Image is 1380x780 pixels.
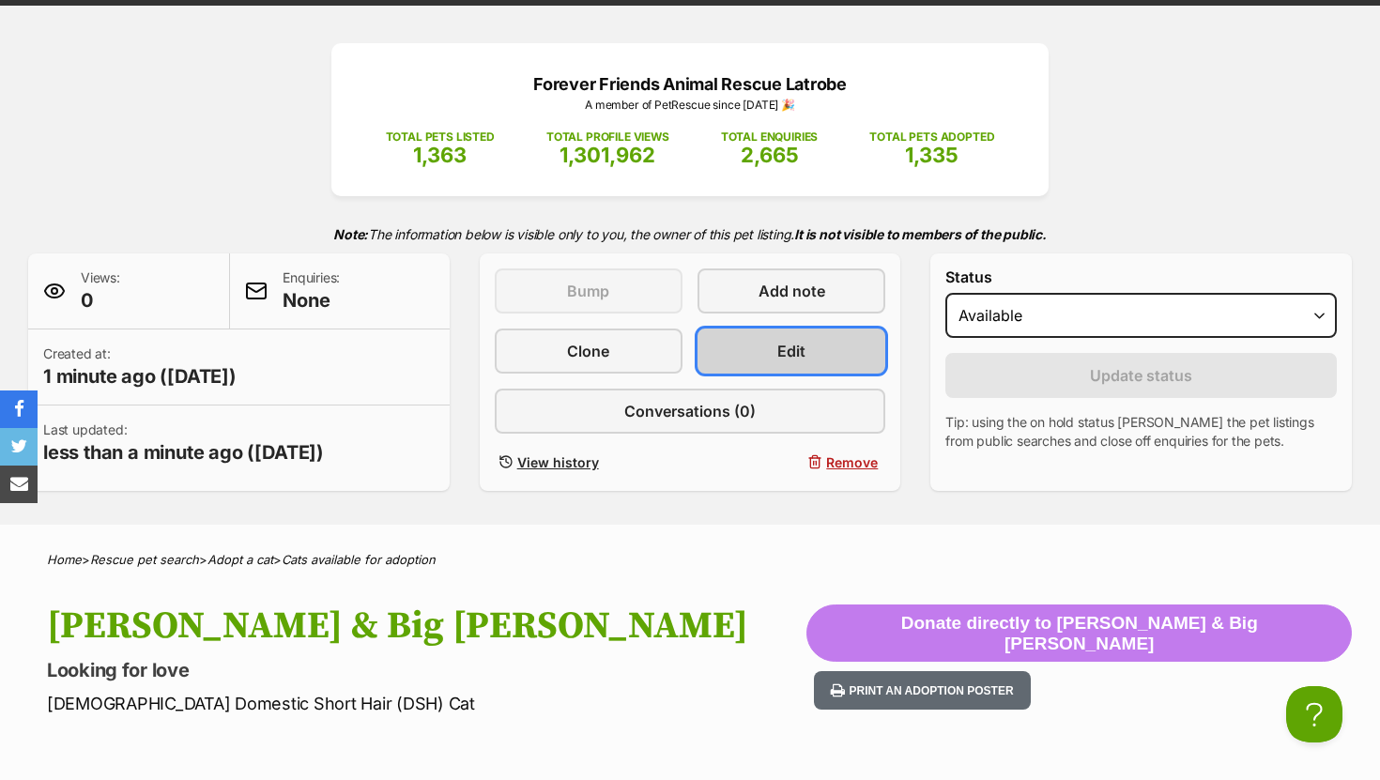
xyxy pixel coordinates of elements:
span: Bump [567,280,609,302]
a: View history [495,449,682,476]
span: None [283,287,340,314]
span: Edit [777,340,805,362]
p: TOTAL PROFILE VIEWS [546,129,669,145]
a: Rescue pet search [90,552,199,567]
span: Update status [1090,364,1192,387]
button: Update status [945,353,1337,398]
button: Bump [495,268,682,314]
button: Remove [698,449,885,476]
span: 2,665 [741,143,799,167]
p: Enquiries: [283,268,340,314]
p: The information below is visible only to you, the owner of this pet listing. [28,215,1352,253]
span: 0 [81,287,120,314]
a: Clone [495,329,682,374]
span: Clone [567,340,609,362]
p: TOTAL PETS LISTED [386,129,495,145]
strong: Note: [333,226,368,242]
span: Add note [759,280,825,302]
a: Cats available for adoption [282,552,436,567]
iframe: Help Scout Beacon - Open [1286,686,1342,742]
p: Looking for love [47,657,806,683]
a: Adopt a cat [207,552,273,567]
p: A member of PetRescue since [DATE] 🎉 [360,97,1020,114]
button: Donate directly to [PERSON_NAME] & Big [PERSON_NAME] [806,604,1352,663]
p: Last updated: [43,421,324,466]
p: [DEMOGRAPHIC_DATA] Domestic Short Hair (DSH) Cat [47,691,806,716]
span: 1,301,962 [560,143,655,167]
a: Edit [698,329,885,374]
p: Tip: using the on hold status [PERSON_NAME] the pet listings from public searches and close off e... [945,413,1337,451]
strong: It is not visible to members of the public. [794,226,1047,242]
p: Views: [81,268,120,314]
span: 1,335 [905,143,958,167]
span: less than a minute ago ([DATE]) [43,439,324,466]
a: Add note [698,268,885,314]
span: 1,363 [413,143,467,167]
span: View history [517,452,599,472]
p: TOTAL ENQUIRIES [721,129,818,145]
span: Remove [826,452,878,472]
button: Print an adoption poster [814,671,1030,710]
p: Forever Friends Animal Rescue Latrobe [360,71,1020,97]
span: Conversations (0) [624,400,756,422]
p: TOTAL PETS ADOPTED [869,129,994,145]
p: Created at: [43,344,237,390]
h1: [PERSON_NAME] & Big [PERSON_NAME] [47,604,806,648]
span: 1 minute ago ([DATE]) [43,363,237,390]
label: Status [945,268,1337,285]
a: Conversations (0) [495,389,886,434]
a: Home [47,552,82,567]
